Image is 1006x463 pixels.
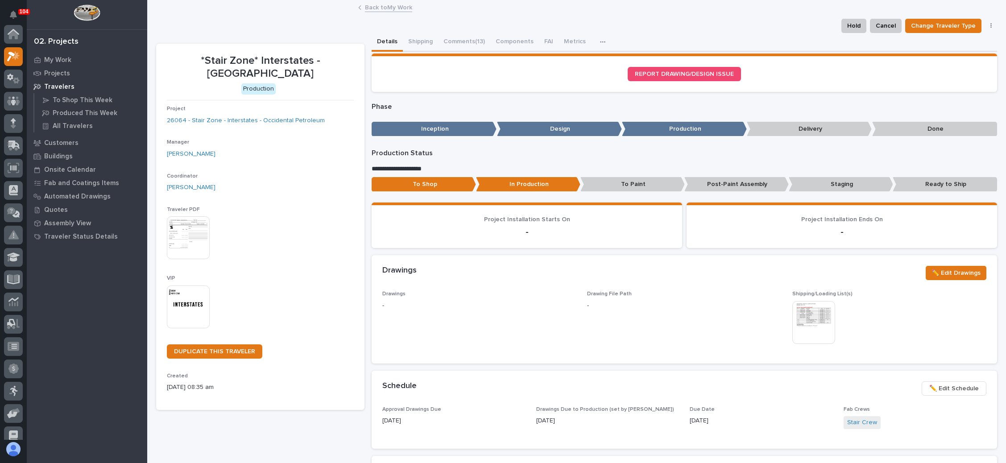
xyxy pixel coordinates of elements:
[697,227,986,237] p: -
[27,80,147,93] a: Travelers
[372,149,997,157] p: Production Status
[559,33,591,52] button: Metrics
[4,440,23,459] button: users-avatar
[44,166,96,174] p: Onsite Calendar
[690,416,832,426] p: [DATE]
[628,67,741,81] a: REPORT DRAWING/DESIGN ISSUE
[44,219,91,227] p: Assembly View
[580,177,685,192] p: To Paint
[841,19,866,33] button: Hold
[167,276,175,281] span: VIP
[167,116,325,125] a: 26064 - Stair Zone - Interstates - Occidental Petroleum
[44,233,118,241] p: Traveler Status Details
[44,206,68,214] p: Quotes
[372,33,403,52] button: Details
[372,103,997,111] p: Phase
[536,407,674,412] span: Drawings Due to Production (set by [PERSON_NAME])
[931,268,981,278] span: ✏️ Edit Drawings
[27,176,147,190] a: Fab and Coatings Items
[382,381,417,391] h2: Schedule
[403,33,438,52] button: Shipping
[167,149,215,159] a: [PERSON_NAME]
[905,19,981,33] button: Change Traveler Type
[622,122,747,136] p: Production
[922,381,986,396] button: ✏️ Edit Schedule
[635,71,734,77] span: REPORT DRAWING/DESIGN ISSUE
[44,179,119,187] p: Fab and Coatings Items
[53,109,117,117] p: Produced This Week
[872,122,997,136] p: Done
[690,407,715,412] span: Due Date
[27,203,147,216] a: Quotes
[167,344,262,359] a: DUPLICATE THIS TRAVELER
[167,140,189,145] span: Manager
[801,216,883,223] span: Project Installation Ends On
[438,33,490,52] button: Comments (13)
[870,19,902,33] button: Cancel
[34,120,147,132] a: All Travelers
[382,227,671,237] p: -
[53,122,93,130] p: All Travelers
[167,207,200,212] span: Traveler PDF
[74,4,100,21] img: Workspace Logo
[382,266,417,276] h2: Drawings
[44,83,75,91] p: Travelers
[382,407,441,412] span: Approval Drawings Due
[27,216,147,230] a: Assembly View
[792,291,853,297] span: Shipping/Loading List(s)
[27,136,147,149] a: Customers
[27,66,147,80] a: Projects
[926,266,986,280] button: ✏️ Edit Drawings
[382,416,525,426] p: [DATE]
[372,177,476,192] p: To Shop
[372,122,497,136] p: Inception
[34,37,79,47] div: 02. Projects
[847,418,877,427] a: Stair Crew
[167,183,215,192] a: [PERSON_NAME]
[44,153,73,161] p: Buildings
[497,122,622,136] p: Design
[365,2,412,12] a: Back toMy Work
[27,230,147,243] a: Traveler Status Details
[536,416,679,426] p: [DATE]
[167,383,354,392] p: [DATE] 08:35 am
[11,11,23,25] div: Notifications104
[174,348,255,355] span: DUPLICATE THIS TRAVELER
[876,21,896,31] span: Cancel
[4,5,23,24] button: Notifications
[167,373,188,379] span: Created
[44,193,111,201] p: Automated Drawings
[44,139,79,147] p: Customers
[44,56,71,64] p: My Work
[382,291,406,297] span: Drawings
[27,163,147,176] a: Onsite Calendar
[27,149,147,163] a: Buildings
[484,216,570,223] span: Project Installation Starts On
[34,94,147,106] a: To Shop This Week
[844,407,870,412] span: Fab Crews
[847,21,861,31] span: Hold
[684,177,789,192] p: Post-Paint Assembly
[929,383,979,394] span: ✏️ Edit Schedule
[241,83,276,95] div: Production
[27,53,147,66] a: My Work
[44,70,70,78] p: Projects
[893,177,997,192] p: Ready to Ship
[911,21,976,31] span: Change Traveler Type
[53,96,112,104] p: To Shop This Week
[490,33,539,52] button: Components
[587,301,589,310] p: -
[789,177,893,192] p: Staging
[167,174,198,179] span: Coordinator
[20,8,29,15] p: 104
[167,54,354,80] p: *Stair Zone* Interstates - [GEOGRAPHIC_DATA]
[382,301,576,310] p: -
[167,106,186,112] span: Project
[747,122,872,136] p: Delivery
[539,33,559,52] button: FAI
[476,177,580,192] p: In Production
[34,107,147,119] a: Produced This Week
[587,291,632,297] span: Drawing File Path
[27,190,147,203] a: Automated Drawings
